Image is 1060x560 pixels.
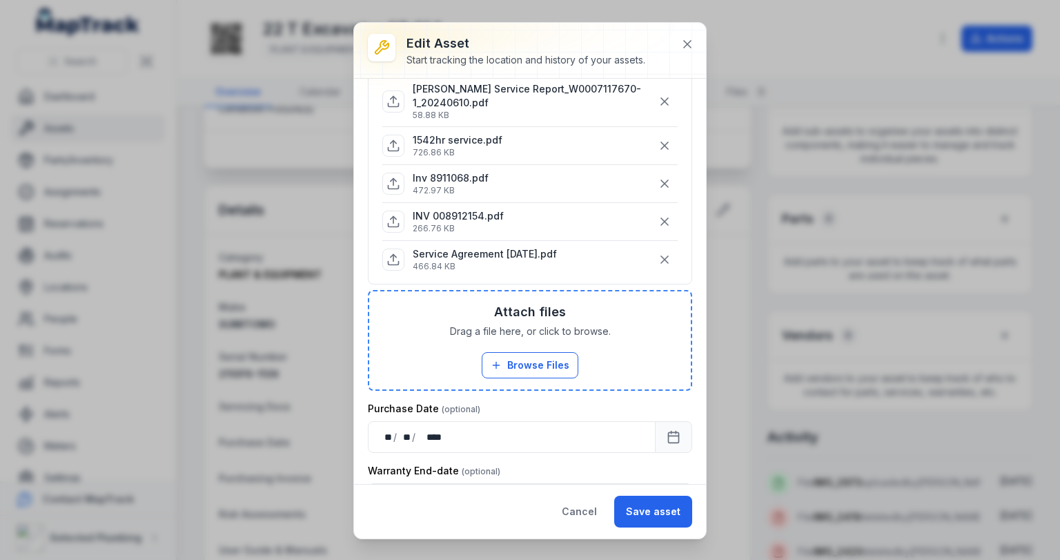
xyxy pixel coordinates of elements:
div: year, [417,430,443,444]
p: INV 008912154.pdf [413,209,504,223]
button: Calendar [655,483,692,515]
div: month, [398,430,412,444]
p: 266.76 KB [413,223,504,234]
p: 1542hr service.pdf [413,133,502,147]
p: 58.88 KB [413,110,651,121]
span: Drag a file here, or click to browse. [450,325,611,338]
p: Service Agreement [DATE].pdf [413,247,557,261]
label: Purchase Date [368,402,480,416]
div: Start tracking the location and history of your assets. [406,53,645,67]
label: Warranty End-date [368,464,500,478]
button: Browse Files [482,352,578,378]
div: / [393,430,398,444]
button: Calendar [655,421,692,453]
div: day, [380,430,393,444]
div: / [412,430,417,444]
p: [PERSON_NAME] Service Report_W0007117670-1_20240610.pdf [413,82,651,110]
p: 726.86 KB [413,147,502,158]
h3: Attach files [494,302,566,322]
p: 472.97 KB [413,185,489,196]
h3: Edit asset [406,34,645,53]
button: Cancel [550,496,609,528]
button: Save asset [614,496,692,528]
p: 466.84 KB [413,261,557,272]
p: Inv 8911068.pdf [413,171,489,185]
